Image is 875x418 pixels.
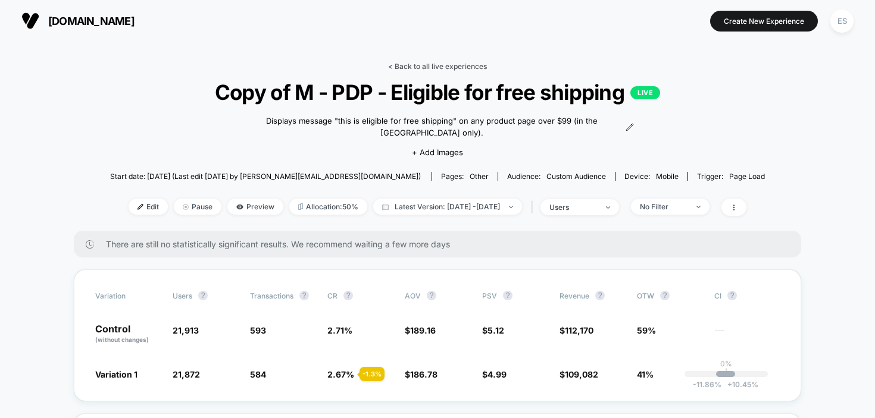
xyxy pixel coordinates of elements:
button: ? [727,291,737,300]
div: - 1.3 % [360,367,385,381]
span: Transactions [250,291,293,300]
img: rebalance [298,203,303,210]
button: ? [427,291,436,300]
a: < Back to all live experiences [388,62,487,71]
img: end [606,206,610,209]
span: mobile [656,172,679,181]
span: Edit [129,199,168,215]
span: 4.99 [487,369,507,379]
img: Visually logo [21,12,39,30]
span: $ [482,325,504,335]
img: edit [137,204,143,210]
span: 593 [250,325,266,335]
p: Control [95,324,161,344]
span: -11.86 % [693,380,721,389]
span: 21,872 [173,369,200,379]
p: | [725,368,727,377]
button: ? [595,291,605,300]
span: Device: [615,172,687,181]
span: 112,170 [565,325,593,335]
span: Copy of M - PDP - Eligible for free shipping [143,80,732,105]
span: $ [405,325,436,335]
div: Pages: [441,172,489,181]
div: ES [830,10,854,33]
button: ? [343,291,353,300]
p: LIVE [630,86,660,99]
div: users [549,203,597,212]
span: 584 [250,369,266,379]
button: ? [503,291,512,300]
span: CR [327,291,337,300]
span: | [528,199,540,216]
span: other [470,172,489,181]
span: Start date: [DATE] (Last edit [DATE] by [PERSON_NAME][EMAIL_ADDRESS][DOMAIN_NAME]) [110,172,421,181]
img: end [509,206,513,208]
span: 5.12 [487,325,504,335]
button: ES [827,9,857,33]
span: 2.71 % [327,325,352,335]
span: $ [482,369,507,379]
span: [DOMAIN_NAME] [48,15,135,27]
span: Custom Audience [546,172,606,181]
span: CI [714,291,780,300]
div: Trigger: [697,172,765,181]
img: end [696,206,701,208]
span: --- [714,327,780,344]
span: $ [560,369,598,379]
span: 59% [637,325,656,335]
span: 186.78 [410,369,437,379]
span: users [173,291,192,300]
img: end [183,204,189,210]
button: ? [660,291,670,300]
span: $ [405,369,437,379]
span: $ [560,325,593,335]
span: AOV [405,291,421,300]
span: PSV [482,291,497,300]
span: Variation 1 [95,369,137,379]
span: Page Load [729,172,765,181]
span: Revenue [560,291,589,300]
span: Pause [174,199,221,215]
button: ? [299,291,309,300]
span: 189.16 [410,325,436,335]
span: Allocation: 50% [289,199,367,215]
div: No Filter [640,202,687,211]
button: ? [198,291,208,300]
span: Displays message "this is eligible for free shipping" on any product page over $99 (in the [GEOGR... [241,115,623,139]
span: 10.45 % [721,380,758,389]
span: Variation [95,291,161,300]
span: Latest Version: [DATE] - [DATE] [373,199,522,215]
span: 41% [637,369,654,379]
span: There are still no statistically significant results. We recommend waiting a few more days [106,239,777,249]
span: 2.67 % [327,369,354,379]
img: calendar [382,204,389,210]
div: Audience: [507,172,606,181]
button: Create New Experience [710,11,818,32]
span: (without changes) [95,336,149,343]
span: 21,913 [173,325,199,335]
p: 0% [720,359,732,368]
span: OTW [637,291,702,300]
span: + [727,380,732,389]
span: Preview [227,199,283,215]
span: 109,082 [565,369,598,379]
span: + Add Images [412,147,463,157]
button: [DOMAIN_NAME] [18,11,138,30]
